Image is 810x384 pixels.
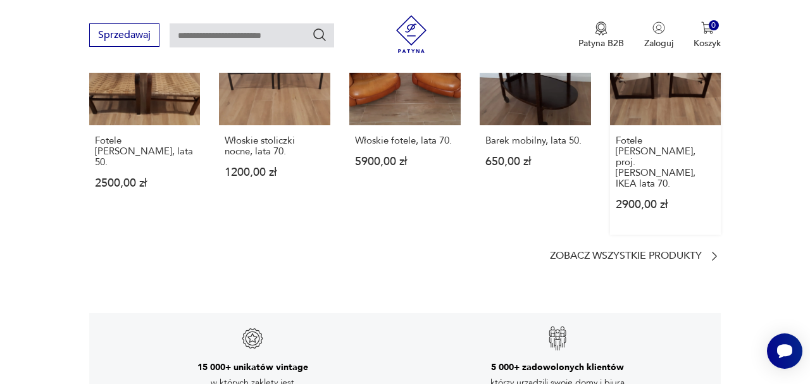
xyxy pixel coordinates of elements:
p: Fotele [PERSON_NAME], lata 50. [95,135,195,168]
p: 2900,00 zł [616,199,716,210]
iframe: Smartsupp widget button [767,333,802,369]
img: Ikonka użytkownika [652,22,665,34]
button: Szukaj [312,27,327,42]
img: Patyna - sklep z meblami i dekoracjami vintage [392,15,430,53]
a: Barek mobilny, lata 50.Barek mobilny, lata 50.650,00 zł [480,14,591,235]
button: 0Koszyk [694,22,721,49]
div: 0 [709,20,720,31]
button: Sprzedawaj [89,23,159,47]
p: 2500,00 zł [95,178,195,189]
img: Ikona koszyka [701,22,714,34]
p: Koszyk [694,37,721,49]
a: Fotele Diana, proj. Karin Mobring, IKEA lata 70.Fotele [PERSON_NAME], proj. [PERSON_NAME], IKEA l... [610,14,721,235]
a: Zobacz wszystkie produkty [550,250,721,263]
p: Zaloguj [644,37,673,49]
a: Ikona medaluPatyna B2B [578,22,624,49]
p: 5900,00 zł [355,156,455,167]
button: Patyna B2B [578,22,624,49]
p: Patyna B2B [578,37,624,49]
a: Włoskie stoliczki nocne, lata 70.Włoskie stoliczki nocne, lata 70.1200,00 zł [219,14,330,235]
p: Włoskie fotele, lata 70. [355,135,455,146]
h3: 5 000+ zadowolonych klientów [491,361,624,374]
p: Fotele [PERSON_NAME], proj. [PERSON_NAME], IKEA lata 70. [616,135,716,189]
img: Znak gwarancji jakości [545,326,570,351]
a: Sprzedawaj [89,32,159,40]
p: Zobacz wszystkie produkty [550,252,702,260]
a: Włoskie fotele, lata 70.Włoskie fotele, lata 70.5900,00 zł [349,14,461,235]
p: Włoskie stoliczki nocne, lata 70. [225,135,325,157]
button: Zaloguj [644,22,673,49]
h3: 15 000+ unikatów vintage [197,361,308,374]
p: 650,00 zł [485,156,585,167]
img: Ikona medalu [595,22,607,35]
a: Fotele E. Dieckmann, lata 50.Fotele [PERSON_NAME], lata 50.2500,00 zł [89,14,201,235]
p: 1200,00 zł [225,167,325,178]
img: Znak gwarancji jakości [240,326,265,351]
p: Barek mobilny, lata 50. [485,135,585,146]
